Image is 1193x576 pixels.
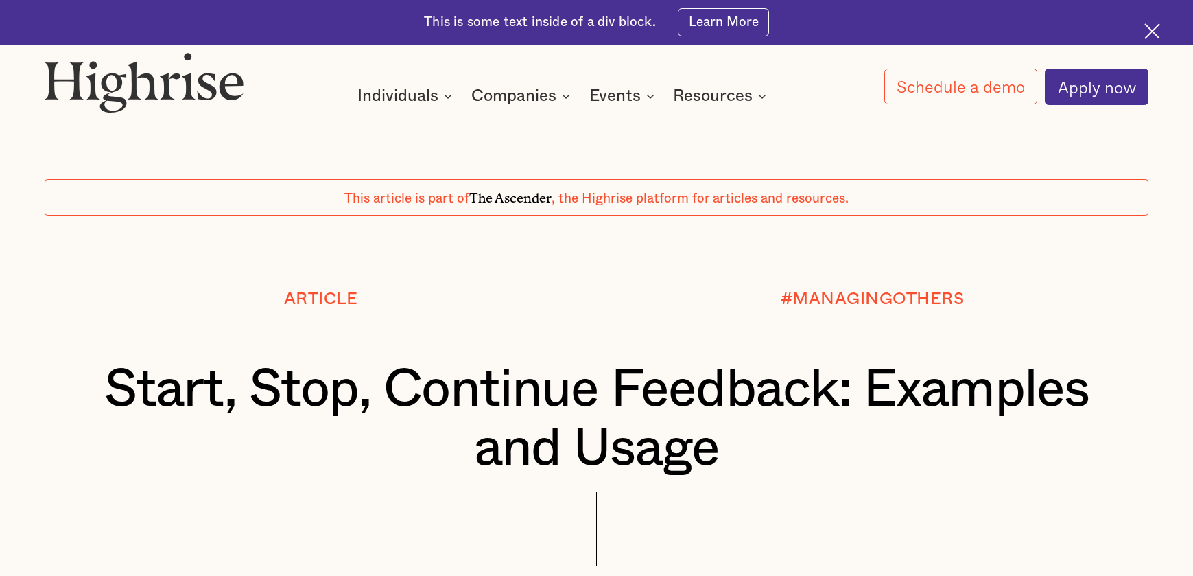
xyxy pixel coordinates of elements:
div: Article [284,290,358,309]
div: Resources [673,88,770,104]
h1: Start, Stop, Continue Feedback: Examples and Usage [91,360,1102,477]
div: Companies [471,88,556,104]
span: The Ascender [469,187,552,203]
div: Individuals [357,88,438,104]
div: Companies [471,88,574,104]
a: Learn More [678,8,768,36]
img: Highrise logo [45,52,244,113]
div: Events [589,88,659,104]
div: Resources [673,88,753,104]
span: This article is part of [344,192,469,205]
a: Apply now [1045,69,1148,105]
div: Individuals [357,88,456,104]
div: This is some text inside of a div block. [424,14,656,32]
div: Events [589,88,641,104]
a: Schedule a demo [884,69,1037,104]
span: , the Highrise platform for articles and resources. [552,192,849,205]
div: #MANAGINGOTHERS [781,290,965,309]
img: Cross icon [1144,23,1160,39]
